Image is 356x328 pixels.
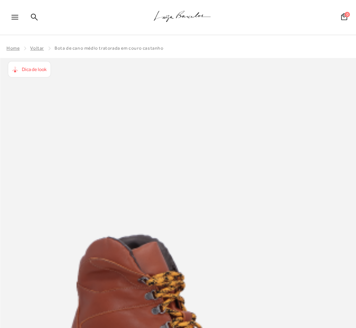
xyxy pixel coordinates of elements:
a: Voltar [30,45,44,51]
span: Dica de look [22,66,47,72]
button: 0 [339,13,350,23]
span: 0 [345,12,350,17]
span: BOTA DE CANO MÉDIO TRATORADA EM COURO CASTANHO [55,45,164,51]
a: Home [6,45,19,51]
